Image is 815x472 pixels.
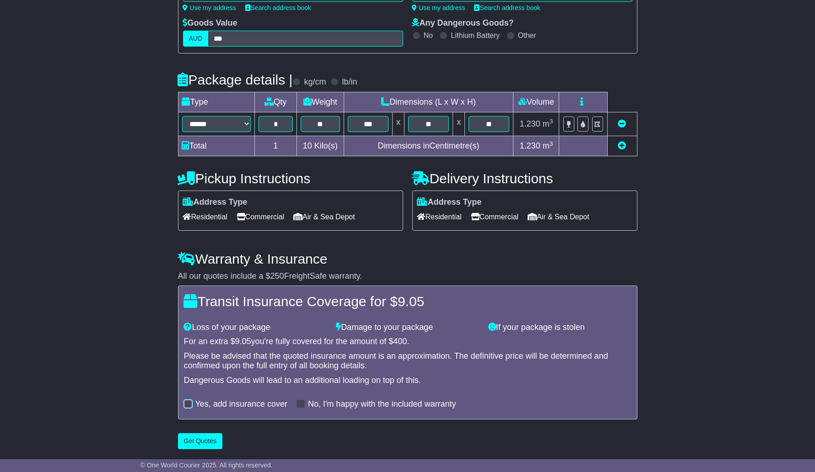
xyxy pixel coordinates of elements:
[550,118,553,125] sup: 3
[303,141,312,150] span: 10
[297,92,344,112] td: Weight
[543,141,553,150] span: m
[412,18,514,28] label: Any Dangerous Goods?
[178,72,293,87] h4: Package details |
[140,461,273,469] span: © One World Courier 2025. All rights reserved.
[183,18,237,28] label: Goods Value
[183,31,209,47] label: AUD
[550,140,553,147] sup: 3
[178,433,223,449] button: Get Quotes
[398,294,424,309] span: 9.05
[178,271,637,281] div: All our quotes include a $ FreightSafe warranty.
[618,141,626,150] a: Add new item
[183,4,236,11] a: Use my address
[412,4,465,11] a: Use my address
[451,31,500,40] label: Lithium Battery
[237,210,284,224] span: Commercial
[178,136,254,156] td: Total
[297,136,344,156] td: Kilo(s)
[344,92,513,112] td: Dimensions (L x W x H)
[520,119,540,128] span: 1.230
[518,31,536,40] label: Other
[331,323,484,333] div: Damage to your package
[453,112,465,136] td: x
[245,4,311,11] a: Search address book
[293,210,355,224] span: Air & Sea Depot
[270,271,284,281] span: 250
[417,197,482,207] label: Address Type
[184,351,631,371] div: Please be advised that the quoted insurance amount is an approximation. The definitive price will...
[179,323,332,333] div: Loss of your package
[618,119,626,128] a: Remove this item
[475,4,540,11] a: Search address book
[195,399,287,409] label: Yes, add insurance cover
[417,210,462,224] span: Residential
[178,171,403,186] h4: Pickup Instructions
[308,399,456,409] label: No, I'm happy with the included warranty
[424,31,433,40] label: No
[393,337,407,346] span: 400
[254,92,297,112] td: Qty
[342,77,357,87] label: lb/in
[254,136,297,156] td: 1
[392,112,404,136] td: x
[235,337,251,346] span: 9.05
[528,210,589,224] span: Air & Sea Depot
[304,77,326,87] label: kg/cm
[543,119,553,128] span: m
[183,197,248,207] label: Address Type
[178,251,637,266] h4: Warranty & Insurance
[178,92,254,112] td: Type
[184,376,631,386] div: Dangerous Goods will lead to an additional loading on top of this.
[484,323,636,333] div: If your package is stolen
[184,337,631,347] div: For an extra $ you're fully covered for the amount of $ .
[471,210,518,224] span: Commercial
[520,141,540,150] span: 1.230
[344,136,513,156] td: Dimensions in Centimetre(s)
[513,92,559,112] td: Volume
[184,294,631,309] h4: Transit Insurance Coverage for $
[183,210,227,224] span: Residential
[412,171,637,186] h4: Delivery Instructions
